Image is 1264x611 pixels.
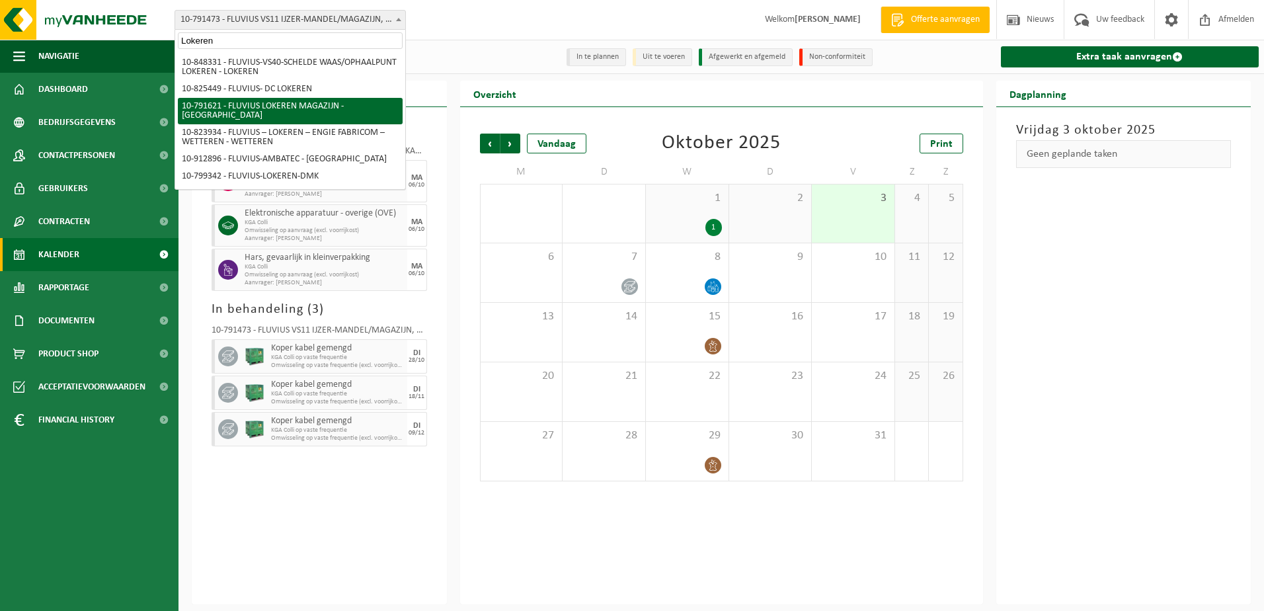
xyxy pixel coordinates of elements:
td: Z [929,160,963,184]
span: Acceptatievoorwaarden [38,370,145,403]
span: Gebruikers [38,172,88,205]
span: 26 [935,369,955,384]
div: MA [411,263,422,270]
li: 10-912896 - FLUVIUS-AMBATEC - [GEOGRAPHIC_DATA] [178,151,403,168]
div: 06/10 [409,182,424,188]
span: 22 [652,369,722,384]
span: Omwisseling op aanvraag (excl. voorrijkost) [245,227,404,235]
span: 4 [902,191,922,206]
span: Elektronische apparatuur - overige (OVE) [245,208,404,219]
span: 3 [818,191,888,206]
div: 09/12 [409,430,424,436]
td: M [480,160,563,184]
span: 19 [935,309,955,324]
span: Offerte aanvragen [908,13,983,26]
span: Financial History [38,403,114,436]
span: 29 [652,428,722,443]
span: 13 [487,309,556,324]
li: 10-799342 - FLUVIUS-LOKEREN-DMK [178,168,403,185]
li: 10-825449 - FLUVIUS- DC LOKEREN [178,81,403,98]
li: 10-823934 - FLUVIUS – LOKEREN – ENGIE FABRICOM – WETTEREN - WETTEREN [178,124,403,151]
div: DI [413,386,420,393]
a: Extra taak aanvragen [1001,46,1259,67]
span: Koper kabel gemengd [271,416,404,427]
strong: [PERSON_NAME] [795,15,861,24]
a: Offerte aanvragen [881,7,990,33]
span: 7 [569,250,639,265]
span: 6 [487,250,556,265]
span: 5 [935,191,955,206]
span: 10 [818,250,888,265]
span: 12 [935,250,955,265]
span: 10-791473 - FLUVIUS VS11 IJZER-MANDEL/MAGAZIJN, KLANTENKANTOOR EN INFRA - IEPER [175,11,405,29]
span: 16 [736,309,805,324]
span: Rapportage [38,271,89,304]
a: Print [920,134,963,153]
span: Volgende [500,134,520,153]
li: In te plannen [567,48,626,66]
span: Omwisseling op aanvraag (excl. voorrijkost) [245,271,404,279]
h2: Overzicht [460,81,530,106]
div: Oktober 2025 [662,134,781,153]
span: KGA Colli op vaste frequentie [271,427,404,434]
div: Geen geplande taken [1016,140,1232,168]
img: PB-HB-1400-HPE-GN-01 [245,383,264,403]
span: 15 [652,309,722,324]
span: 1 [652,191,722,206]
td: Z [895,160,929,184]
span: Vorige [480,134,500,153]
span: Contracten [38,205,90,238]
span: Omwisseling op vaste frequentie (excl. voorrijkost) [271,434,404,442]
span: 18 [902,309,922,324]
li: Uit te voeren [633,48,692,66]
span: Dashboard [38,73,88,106]
span: KGA Colli [245,263,404,271]
div: DI [413,422,420,430]
div: 28/10 [409,357,424,364]
span: 10-791473 - FLUVIUS VS11 IJZER-MANDEL/MAGAZIJN, KLANTENKANTOOR EN INFRA - IEPER [175,10,406,30]
li: 10-848331 - FLUVIUS-VS40-SCHELDE WAAS/OPHAALPUNT LOKEREN - LOKEREN [178,54,403,81]
span: Omwisseling op vaste frequentie (excl. voorrijkost) [271,362,404,370]
div: MA [411,174,422,182]
span: 8 [652,250,722,265]
span: Aanvrager: [PERSON_NAME] [245,279,404,287]
li: 10-791621 - FLUVIUS LOKEREN MAGAZIJN - [GEOGRAPHIC_DATA] [178,98,403,124]
li: 10-861777 - FLUVIUS – LOKEREN - BESIX - LOPPEM - [GEOGRAPHIC_DATA] [178,185,403,212]
span: 21 [569,369,639,384]
span: 25 [902,369,922,384]
td: D [563,160,646,184]
span: 28 [569,428,639,443]
img: PB-HB-1400-HPE-GN-01 [245,419,264,439]
span: Kalender [38,238,79,271]
span: Aanvrager: [PERSON_NAME] [245,235,404,243]
span: Print [930,139,953,149]
span: 20 [487,369,556,384]
span: 30 [736,428,805,443]
span: KGA Colli op vaste frequentie [271,390,404,398]
span: Koper kabel gemengd [271,380,404,390]
span: Contactpersonen [38,139,115,172]
span: Omwisseling op vaste frequentie (excl. voorrijkost) [271,398,404,406]
div: 06/10 [409,270,424,277]
div: DI [413,349,420,357]
span: 17 [818,309,888,324]
h3: In behandeling ( ) [212,300,427,319]
span: 14 [569,309,639,324]
span: 11 [902,250,922,265]
div: Vandaag [527,134,586,153]
span: Hars, gevaarlijk in kleinverpakking [245,253,404,263]
td: W [646,160,729,184]
span: Navigatie [38,40,79,73]
span: Bedrijfsgegevens [38,106,116,139]
div: 1 [705,219,722,236]
span: KGA Colli [245,219,404,227]
img: PB-HB-1400-HPE-GN-01 [245,346,264,366]
div: 10-791473 - FLUVIUS VS11 IJZER-MANDEL/MAGAZIJN, KLANTENKANTOOR EN INFRA - IEPER [212,326,427,339]
span: Koper kabel gemengd [271,343,404,354]
span: 23 [736,369,805,384]
span: KGA Colli op vaste frequentie [271,354,404,362]
span: Documenten [38,304,95,337]
div: MA [411,218,422,226]
td: D [729,160,812,184]
span: Aanvrager: [PERSON_NAME] [245,190,404,198]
